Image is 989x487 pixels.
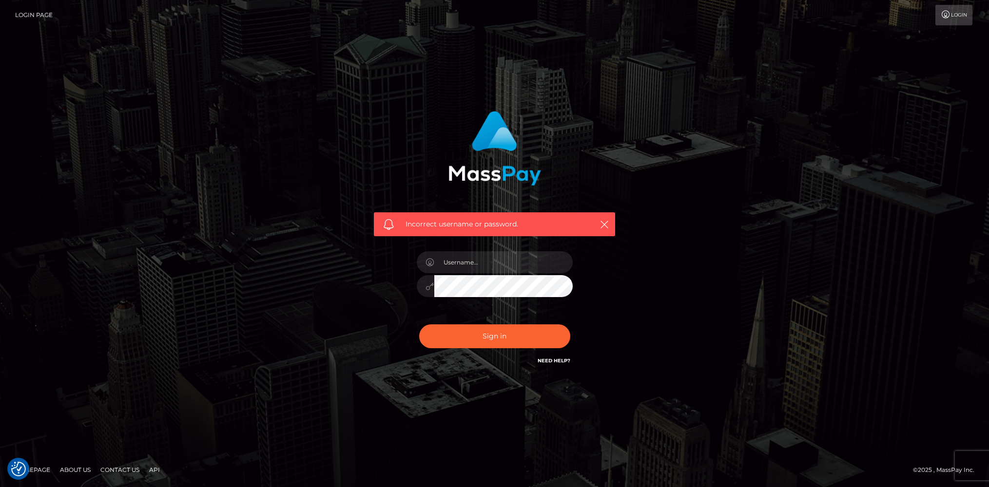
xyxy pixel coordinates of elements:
[56,462,95,477] a: About Us
[935,5,972,25] a: Login
[448,111,541,186] img: MassPay Login
[11,462,26,476] button: Consent Preferences
[406,219,583,229] span: Incorrect username or password.
[538,357,570,364] a: Need Help?
[97,462,143,477] a: Contact Us
[434,251,573,273] input: Username...
[15,5,53,25] a: Login Page
[419,324,570,348] button: Sign in
[11,462,26,476] img: Revisit consent button
[11,462,54,477] a: Homepage
[913,465,982,475] div: © 2025 , MassPay Inc.
[145,462,164,477] a: API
